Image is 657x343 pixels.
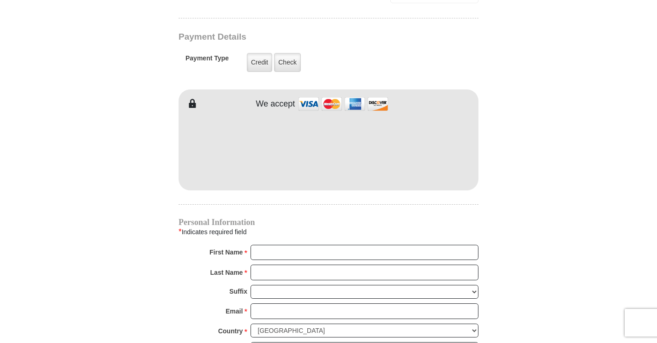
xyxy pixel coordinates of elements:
[179,226,478,238] div: Indicates required field
[229,285,247,298] strong: Suffix
[179,32,414,42] h3: Payment Details
[247,53,272,72] label: Credit
[185,54,229,67] h5: Payment Type
[274,53,301,72] label: Check
[210,266,243,279] strong: Last Name
[256,99,295,109] h4: We accept
[297,94,389,114] img: credit cards accepted
[226,305,243,318] strong: Email
[218,325,243,337] strong: Country
[179,219,478,226] h4: Personal Information
[209,246,243,259] strong: First Name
